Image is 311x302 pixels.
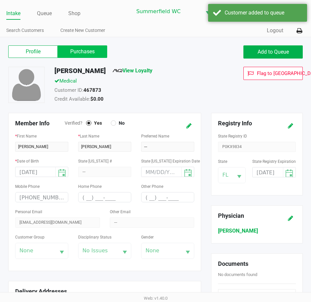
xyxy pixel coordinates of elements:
label: Profile [8,45,58,58]
label: Date of Birth [15,158,39,164]
h5: Delivery Addresses [15,288,194,295]
label: Personal Email [15,209,42,215]
h5: Member Info [15,120,65,127]
h6: [PERSON_NAME] [218,228,296,234]
label: State [218,159,227,164]
div: Medical [49,77,222,87]
button: Add to Queue [243,45,303,59]
div: Customer added to queue [225,9,302,17]
label: State [US_STATE] Expiration Date [141,158,200,164]
span: Yes [91,120,102,126]
span: Verified? [65,120,86,127]
label: Home Phone [78,184,102,189]
span: No [116,120,125,126]
label: Last Name [78,133,99,139]
button: Select [202,4,214,19]
label: State [US_STATE] # [78,158,112,164]
label: State Registry Expiration [252,159,296,164]
label: Gender [141,234,154,240]
strong: $0.00 [90,96,104,102]
label: Purchases [58,45,107,58]
label: Customer Group [15,234,45,240]
div: Credit Available: [49,95,222,105]
label: Mobile Phone [15,184,40,189]
a: Search Customers [6,26,44,35]
a: Create New Customer [60,26,105,35]
button: Flag to [GEOGRAPHIC_DATA] [243,67,303,80]
span: Web: v1.40.0 [144,296,168,301]
label: Other Email [110,209,131,215]
a: View Loyalty [112,67,152,74]
span: Add to Queue [258,49,289,55]
h5: [PERSON_NAME] [54,67,106,75]
h5: Physician [218,212,281,219]
a: Shop [68,9,80,18]
h5: Registry Info [218,120,281,127]
a: Intake [6,9,20,18]
label: Other Phone [141,184,163,189]
span: Summerfield WC [136,8,198,15]
span: No documents found [218,272,257,277]
div: Customer ID: [49,87,222,96]
label: State Registry ID [218,133,247,139]
label: Preferred Name [141,133,169,139]
a: Queue [37,9,52,18]
button: Logout [267,27,283,35]
label: Disciplinary Status [78,234,111,240]
label: First Name [15,133,37,139]
strong: 467873 [83,87,101,93]
h5: Documents [218,260,296,267]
